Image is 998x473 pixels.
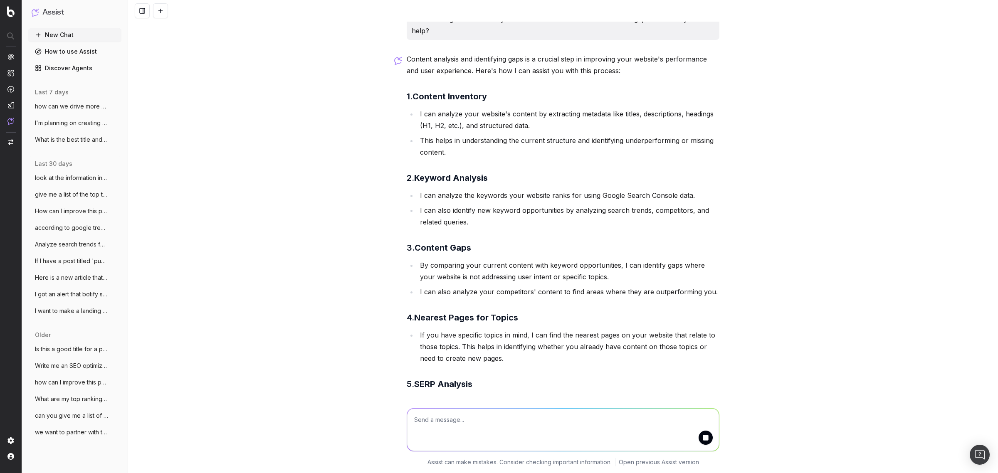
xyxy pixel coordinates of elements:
[7,54,14,60] img: Analytics
[7,453,14,460] img: My account
[35,345,108,353] span: Is this a good title for a piece of cont
[28,238,121,251] button: Analyze search trends for: according to
[407,90,719,103] h3: 1.
[35,331,51,339] span: older
[417,259,719,283] li: By comparing your current content with keyword opportunities, I can identify gaps where your webs...
[28,133,121,146] button: What is the best title and URL for this
[35,290,108,298] span: I got an alert that botify sees an incre
[28,171,121,185] button: look at the information in this article
[32,7,118,18] button: Assist
[417,135,719,158] li: This helps in understanding the current structure and identifying underperforming or missing cont...
[28,254,121,268] button: If I have a post titled 'pumpkin colorin
[35,273,108,282] span: Here is a new article that we are about
[28,376,121,389] button: how can I improve this page: [URL]
[35,411,108,420] span: can you give me a list of pages on /[PERSON_NAME]
[28,342,121,356] button: Is this a good title for a piece of cont
[35,378,108,387] span: how can I improve this page: [URL]
[427,458,612,466] p: Assist can make mistakes. Consider checking important information.
[7,69,14,76] img: Intelligence
[28,28,121,42] button: New Chat
[619,458,699,466] a: Open previous Assist version
[394,57,402,65] img: Botify assist logo
[42,7,64,18] h1: Assist
[417,396,719,431] li: I can analyze search engine results pages (SERPs) for your target keywords to understand what typ...
[35,307,108,315] span: I want to make a landing page for every
[414,173,488,183] strong: Keyword Analysis
[28,100,121,113] button: how can we drive more clicks to this web
[28,359,121,372] button: Write me an SEO optimized article Based
[407,377,719,391] h3: 5.
[28,426,121,439] button: we want to partner with the Major [PERSON_NAME]
[28,188,121,201] button: give me a list of the top ten pages of c
[414,379,472,389] strong: SERP Analysis
[35,135,108,144] span: What is the best title and URL for this
[28,304,121,318] button: I want to make a landing page for every
[417,108,719,131] li: I can analyze your website's content by extracting metadata like titles, descriptions, headings (...
[28,116,121,130] button: I'm planning on creating a blog post for
[407,311,719,324] h3: 4.
[28,288,121,301] button: I got an alert that botify sees an incre
[7,86,14,93] img: Activation
[28,271,121,284] button: Here is a new article that we are about
[28,45,121,58] a: How to use Assist
[7,437,14,444] img: Setting
[407,53,719,76] p: Content analysis and identifying gaps is a crucial step in improving your website's performance a...
[7,118,14,125] img: Assist
[413,91,487,101] strong: Content Inventory
[35,224,108,232] span: according to google trends what states i
[417,329,719,364] li: If you have specific topics in mind, I can find the nearest pages on your website that relate to ...
[35,88,69,96] span: last 7 days
[35,119,108,127] span: I'm planning on creating a blog post for
[417,190,719,201] li: I can analyze the keywords your website ranks for using Google Search Console data.
[35,428,108,436] span: we want to partner with the Major [PERSON_NAME]
[417,204,719,228] li: I can also identify new keyword opportunities by analyzing search trends, competitors, and relate...
[35,395,108,403] span: What are my top ranking pages?
[407,241,719,254] h3: 3.
[28,221,121,234] button: according to google trends what states i
[28,62,121,75] a: Discover Agents
[8,139,13,145] img: Switch project
[417,286,719,298] li: I can also analyze your competitors' content to find areas where they are outperforming you.
[35,160,72,168] span: last 30 days
[28,409,121,422] button: can you give me a list of pages on /[PERSON_NAME]
[414,313,518,323] strong: Nearest Pages for Topics
[412,13,714,37] p: We are doing a content analysis of our website to see where we have gaps. How can you help?
[35,190,108,199] span: give me a list of the top ten pages of c
[35,102,108,111] span: how can we drive more clicks to this web
[28,392,121,406] button: What are my top ranking pages?
[35,362,108,370] span: Write me an SEO optimized article Based
[35,257,108,265] span: If I have a post titled 'pumpkin colorin
[35,207,108,215] span: How can I improve this page? What Is Ta
[415,243,471,253] strong: Content Gaps
[35,240,108,249] span: Analyze search trends for: according to
[35,174,108,182] span: look at the information in this article
[32,8,39,16] img: Assist
[28,204,121,218] button: How can I improve this page? What Is Ta
[407,171,719,185] h3: 2.
[7,6,15,17] img: Botify logo
[7,102,14,108] img: Studio
[970,445,990,465] div: Open Intercom Messenger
